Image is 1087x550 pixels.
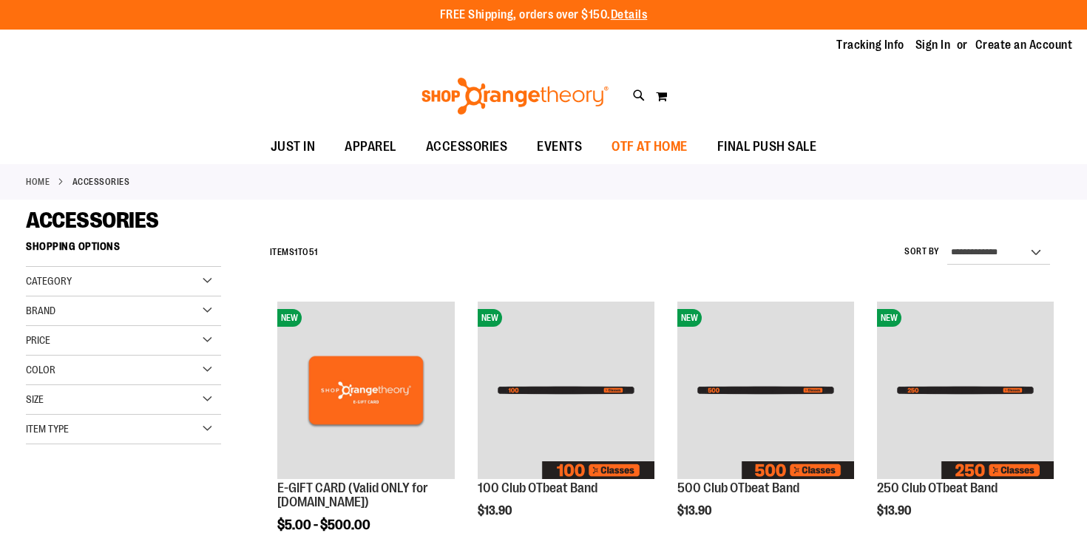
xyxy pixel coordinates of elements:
[330,130,411,164] a: APPAREL
[975,37,1073,53] a: Create an Account
[411,130,523,163] a: ACCESSORIES
[277,517,370,532] span: $5.00 - $500.00
[915,37,951,53] a: Sign In
[537,130,582,163] span: EVENTS
[277,481,428,510] a: E-GIFT CARD (Valid ONLY for [DOMAIN_NAME])
[277,309,302,327] span: NEW
[870,294,1061,548] div: product
[677,504,714,517] span: $13.90
[612,130,688,163] span: OTF AT HOME
[345,130,396,163] span: APPAREL
[26,334,50,346] span: Price
[877,481,998,495] a: 250 Club OTbeat Band
[677,481,799,495] a: 500 Club OTbeat Band
[677,302,854,481] a: Image of 500 Club OTbeat BandNEW
[26,305,55,316] span: Brand
[677,302,854,478] img: Image of 500 Club OTbeat Band
[597,130,702,164] a: OTF AT HOME
[836,37,904,53] a: Tracking Info
[26,423,69,435] span: Item Type
[470,294,662,548] div: product
[478,302,654,478] img: Image of 100 Club OTbeat Band
[277,302,454,478] img: E-GIFT CARD (Valid ONLY for ShopOrangetheory.com)
[26,234,221,267] strong: Shopping Options
[478,504,514,517] span: $13.90
[611,8,648,21] a: Details
[478,481,597,495] a: 100 Club OTbeat Band
[419,78,611,115] img: Shop Orangetheory
[478,309,502,327] span: NEW
[702,130,832,164] a: FINAL PUSH SALE
[26,175,50,189] a: Home
[426,130,508,163] span: ACCESSORIES
[72,175,130,189] strong: ACCESSORIES
[440,7,648,24] p: FREE Shipping, orders over $150.
[717,130,817,163] span: FINAL PUSH SALE
[26,393,44,405] span: Size
[26,275,72,287] span: Category
[877,302,1054,478] img: Image of 250 Club OTbeat Band
[277,302,454,481] a: E-GIFT CARD (Valid ONLY for ShopOrangetheory.com)NEW
[670,294,861,548] div: product
[270,241,318,264] h2: Items to
[26,364,55,376] span: Color
[478,302,654,481] a: Image of 100 Club OTbeat BandNEW
[271,130,316,163] span: JUST IN
[877,309,901,327] span: NEW
[877,504,913,517] span: $13.90
[877,302,1054,481] a: Image of 250 Club OTbeat BandNEW
[522,130,597,164] a: EVENTS
[294,247,298,257] span: 1
[26,208,159,233] span: ACCESSORIES
[309,247,318,257] span: 51
[904,245,940,258] label: Sort By
[256,130,331,164] a: JUST IN
[677,309,702,327] span: NEW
